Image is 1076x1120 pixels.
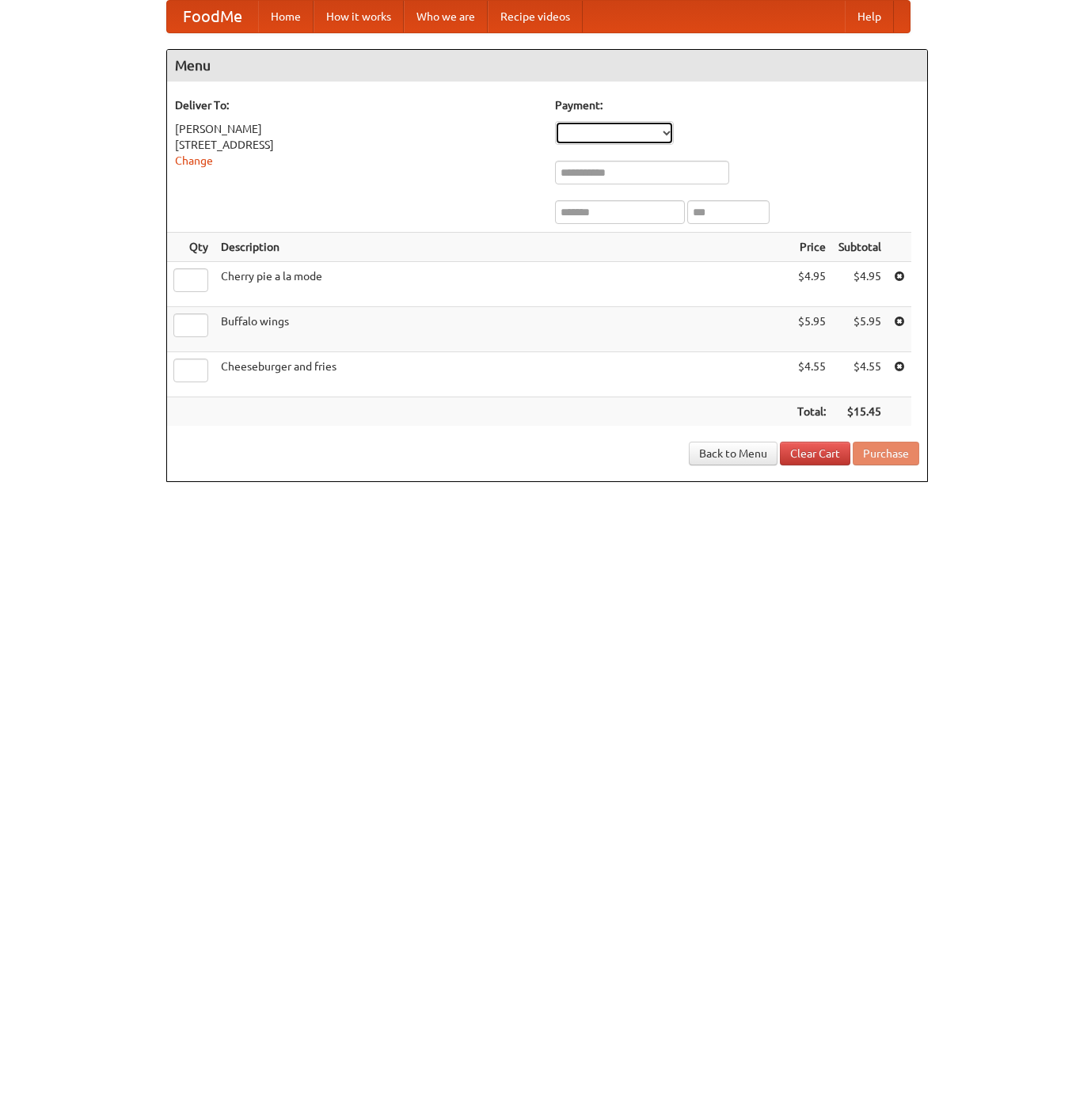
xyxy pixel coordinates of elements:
[488,1,583,32] a: Recipe videos
[167,50,927,82] h4: Menu
[404,1,488,32] a: Who we are
[175,97,539,113] h5: Deliver To:
[832,233,888,262] th: Subtotal
[791,233,832,262] th: Price
[215,262,791,307] td: Cherry pie a la mode
[832,307,888,352] td: $5.95
[791,262,832,307] td: $4.95
[175,137,539,153] div: [STREET_ADDRESS]
[167,1,258,32] a: FoodMe
[167,233,215,262] th: Qty
[215,307,791,352] td: Buffalo wings
[314,1,404,32] a: How it works
[791,307,832,352] td: $5.95
[780,442,850,465] a: Clear Cart
[175,121,539,137] div: [PERSON_NAME]
[258,1,314,32] a: Home
[215,352,791,397] td: Cheeseburger and fries
[832,352,888,397] td: $4.55
[832,262,888,307] td: $4.95
[555,97,919,113] h5: Payment:
[853,442,919,465] button: Purchase
[832,397,888,427] th: $15.45
[689,442,778,465] a: Back to Menu
[215,233,791,262] th: Description
[845,1,894,32] a: Help
[791,352,832,397] td: $4.55
[175,154,213,167] a: Change
[791,397,832,427] th: Total:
